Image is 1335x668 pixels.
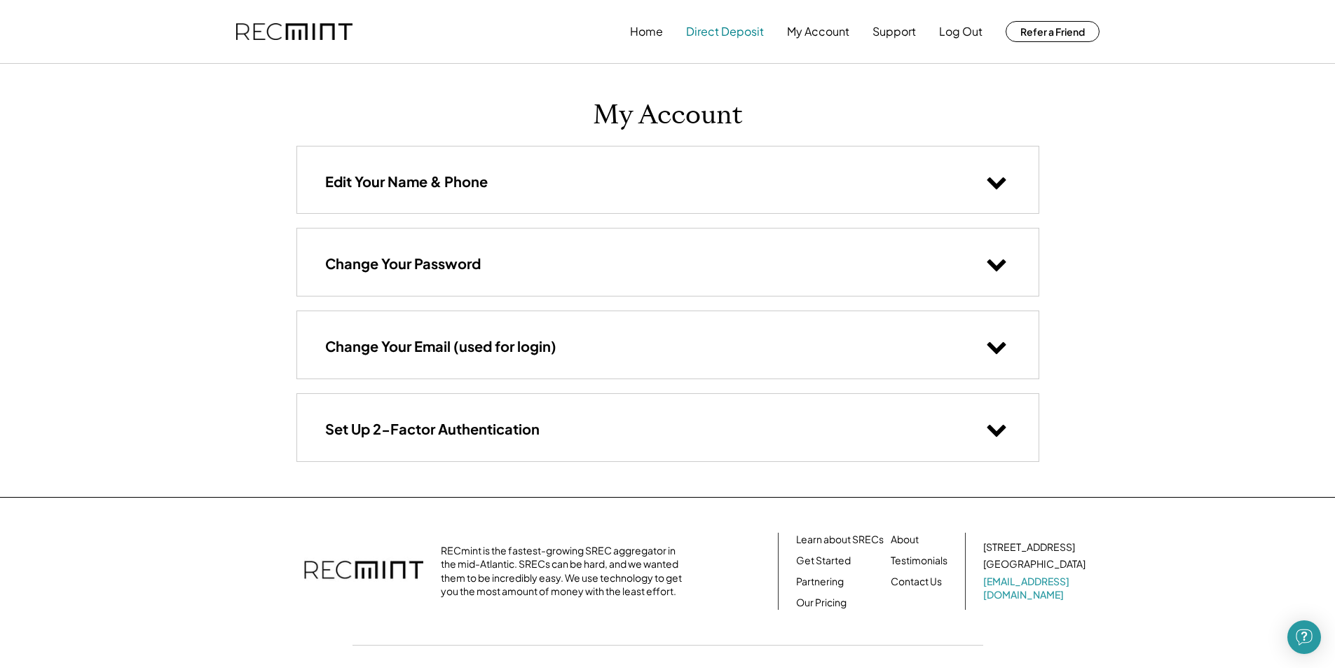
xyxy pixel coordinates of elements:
[939,18,983,46] button: Log Out
[325,254,481,273] h3: Change Your Password
[872,18,916,46] button: Support
[983,575,1088,602] a: [EMAIL_ADDRESS][DOMAIN_NAME]
[593,99,743,132] h1: My Account
[891,554,947,568] a: Testimonials
[787,18,849,46] button: My Account
[441,544,690,599] div: RECmint is the fastest-growing SREC aggregator in the mid-Atlantic. SRECs can be hard, and we wan...
[236,23,352,41] img: recmint-logotype%403x.png
[686,18,764,46] button: Direct Deposit
[325,172,488,191] h3: Edit Your Name & Phone
[983,557,1086,571] div: [GEOGRAPHIC_DATA]
[983,540,1075,554] div: [STREET_ADDRESS]
[630,18,663,46] button: Home
[325,420,540,438] h3: Set Up 2-Factor Authentication
[796,533,884,547] a: Learn about SRECs
[796,554,851,568] a: Get Started
[891,575,942,589] a: Contact Us
[1287,620,1321,654] div: Open Intercom Messenger
[304,547,423,596] img: recmint-logotype%403x.png
[325,337,556,355] h3: Change Your Email (used for login)
[796,596,847,610] a: Our Pricing
[891,533,919,547] a: About
[796,575,844,589] a: Partnering
[1006,21,1100,42] button: Refer a Friend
